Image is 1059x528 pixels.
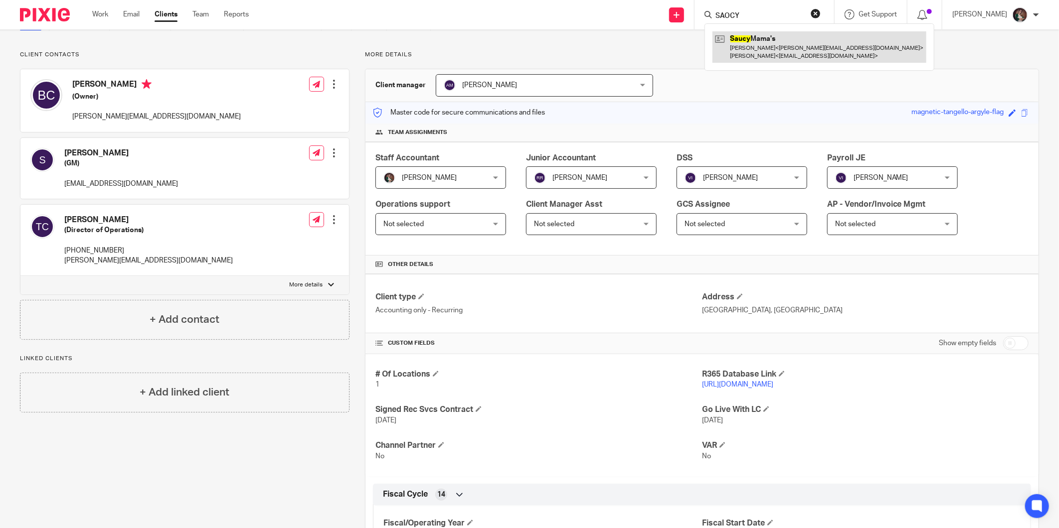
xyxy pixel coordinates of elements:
[685,172,697,184] img: svg%3E
[827,200,926,208] span: AP - Vendor/Invoice Mgmt
[677,154,693,162] span: DSS
[375,339,702,347] h4: CUSTOM FIELDS
[383,172,395,184] img: Profile%20picture%20JUS.JPG
[375,440,702,451] h4: Channel Partner
[383,489,428,500] span: Fiscal Cycle
[375,404,702,415] h4: Signed Rec Svcs Contract
[702,417,723,424] span: [DATE]
[703,174,758,181] span: [PERSON_NAME]
[526,154,596,162] span: Junior Accountant
[375,200,450,208] span: Operations support
[702,404,1029,415] h4: Go Live With LC
[854,174,908,181] span: [PERSON_NAME]
[92,9,108,19] a: Work
[155,9,177,19] a: Clients
[835,221,876,228] span: Not selected
[373,108,545,118] p: Master code for secure communications and files
[72,92,241,102] h5: (Owner)
[714,12,804,21] input: Search
[702,381,773,388] a: [URL][DOMAIN_NAME]
[224,9,249,19] a: Reports
[290,281,323,289] p: More details
[939,338,996,348] label: Show empty fields
[383,221,424,228] span: Not selected
[552,174,607,181] span: [PERSON_NAME]
[702,292,1029,302] h4: Address
[375,292,702,302] h4: Client type
[30,148,54,172] img: svg%3E
[685,221,725,228] span: Not selected
[952,9,1007,19] p: [PERSON_NAME]
[827,154,866,162] span: Payroll JE
[437,490,445,500] span: 14
[375,305,702,315] p: Accounting only - Recurring
[365,51,1039,59] p: More details
[150,312,219,327] h4: + Add contact
[526,200,602,208] span: Client Manager Asst
[402,174,457,181] span: [PERSON_NAME]
[20,8,70,21] img: Pixie
[534,172,546,184] img: svg%3E
[140,385,229,400] h4: + Add linked client
[20,51,350,59] p: Client contacts
[911,107,1004,119] div: magnetic-tangello-argyle-flag
[64,158,178,168] h5: (GM)
[30,215,54,239] img: svg%3E
[64,148,178,158] h4: [PERSON_NAME]
[677,200,730,208] span: GCS Assignee
[64,215,233,225] h4: [PERSON_NAME]
[375,453,384,460] span: No
[835,172,847,184] img: svg%3E
[30,79,62,111] img: svg%3E
[1012,7,1028,23] img: Profile%20picture%20JUS.JPG
[811,8,821,18] button: Clear
[388,129,447,136] span: Team assignments
[64,179,178,189] p: [EMAIL_ADDRESS][DOMAIN_NAME]
[375,80,426,90] h3: Client manager
[702,440,1029,451] h4: VAR
[64,246,233,256] p: [PHONE_NUMBER]
[859,11,897,18] span: Get Support
[462,82,517,89] span: [PERSON_NAME]
[702,369,1029,380] h4: R365 Database Link
[702,453,711,460] span: No
[72,112,241,122] p: [PERSON_NAME][EMAIL_ADDRESS][DOMAIN_NAME]
[123,9,140,19] a: Email
[192,9,209,19] a: Team
[72,79,241,92] h4: [PERSON_NAME]
[375,154,439,162] span: Staff Accountant
[444,79,456,91] img: svg%3E
[375,417,396,424] span: [DATE]
[64,256,233,265] p: [PERSON_NAME][EMAIL_ADDRESS][DOMAIN_NAME]
[142,79,152,89] i: Primary
[534,221,574,228] span: Not selected
[375,381,379,388] span: 1
[375,369,702,380] h4: # Of Locations
[388,261,433,268] span: Other details
[64,225,233,235] h5: (Director of Operations)
[20,355,350,363] p: Linked clients
[702,305,1029,315] p: [GEOGRAPHIC_DATA], [GEOGRAPHIC_DATA]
